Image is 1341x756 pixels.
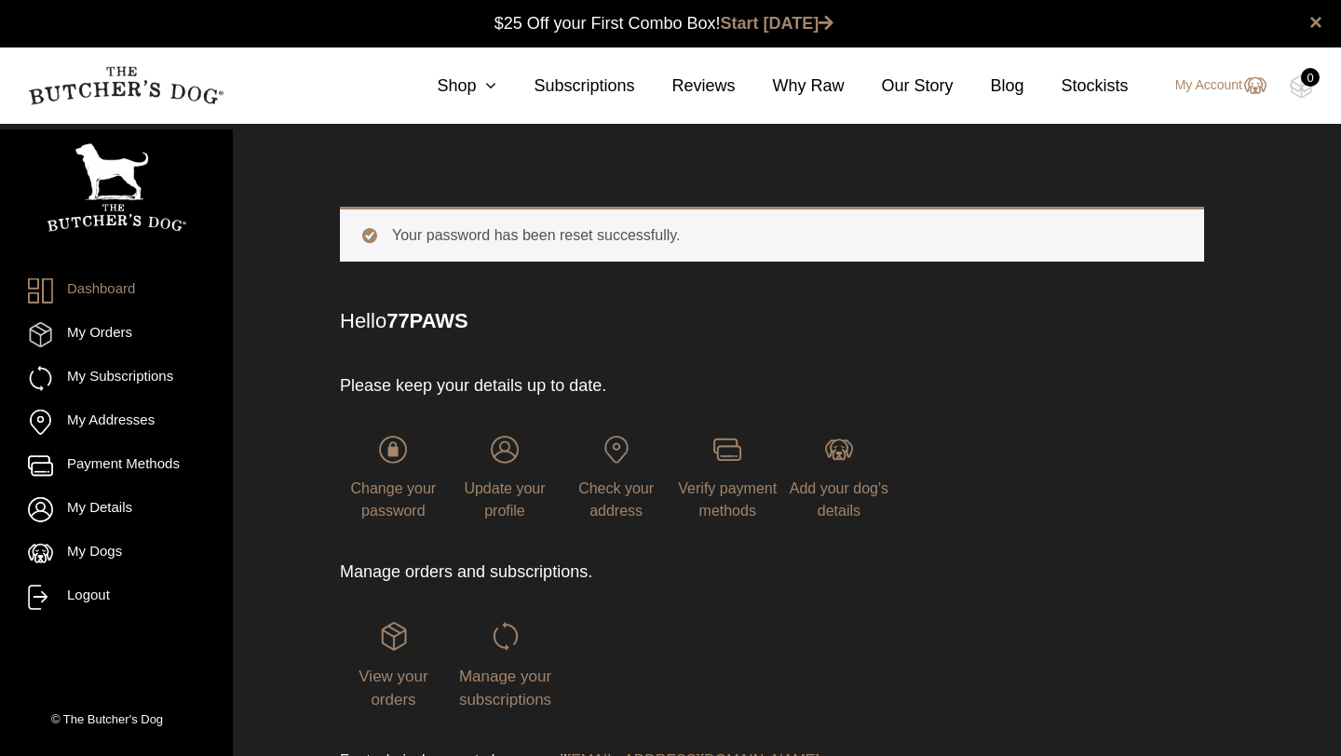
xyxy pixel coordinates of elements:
a: Blog [954,74,1024,99]
span: Manage your subscriptions [459,668,551,709]
a: Why Raw [736,74,845,99]
a: My Account [1157,74,1266,97]
strong: 77PAWS [386,309,468,332]
a: Manage your subscriptions [452,622,559,708]
a: View your orders [340,622,447,708]
img: login-TBD_Address.png [603,436,630,464]
a: Payment Methods [28,453,205,479]
a: Check your address [562,436,670,519]
span: View your orders [359,668,427,709]
a: My Orders [28,322,205,347]
img: login-TBD_Dog.png [825,436,853,464]
a: My Subscriptions [28,366,205,391]
a: Reviews [634,74,735,99]
a: My Dogs [28,541,205,566]
p: Please keep your details up to date. [340,373,892,398]
img: login-TBD_Profile.png [491,436,519,464]
img: login-TBD_Payments.png [713,436,741,464]
img: login-TBD_Subscriptions.png [492,622,520,650]
a: Stockists [1024,74,1129,99]
span: Verify payment methods [678,480,777,519]
span: Change your password [351,480,437,519]
a: Dashboard [28,278,205,304]
a: Our Story [845,74,954,99]
div: Your password has been reset successfully. [340,207,1204,262]
a: Start [DATE] [721,14,834,33]
span: Update your profile [464,480,545,519]
span: Add your dog's details [790,480,888,519]
img: TBD_Portrait_Logo_White.png [47,143,186,232]
div: 0 [1301,68,1320,87]
a: Subscriptions [496,74,634,99]
a: Change your password [340,436,447,519]
p: Manage orders and subscriptions. [340,560,892,585]
a: My Addresses [28,410,205,435]
img: login-TBD_Password.png [379,436,407,464]
p: Hello [340,305,1204,336]
span: Check your address [578,480,654,519]
img: TBD_Cart-Empty.png [1290,74,1313,99]
a: Shop [400,74,496,99]
a: Verify payment methods [674,436,781,519]
img: login-TBD_Orders.png [380,622,408,650]
a: My Details [28,497,205,522]
a: Logout [28,585,205,610]
a: Update your profile [452,436,559,519]
a: close [1309,11,1322,34]
a: Add your dog's details [786,436,893,519]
